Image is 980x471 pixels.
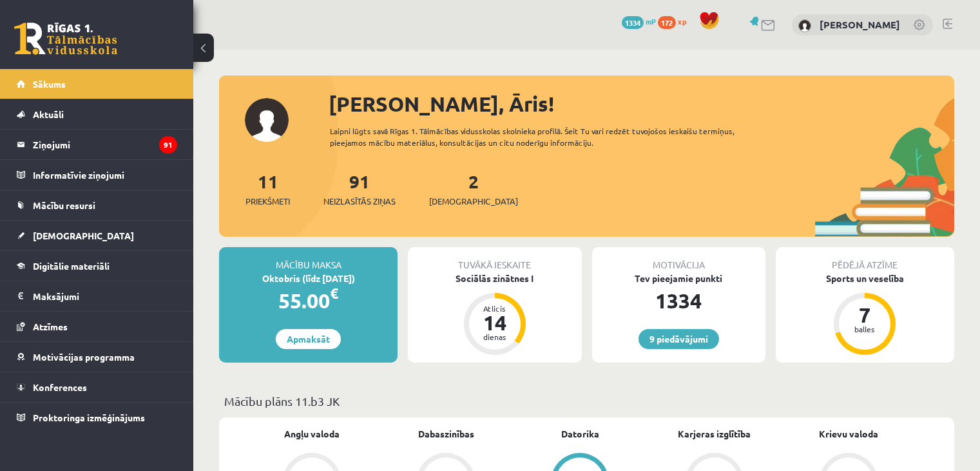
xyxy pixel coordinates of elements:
p: Mācību plāns 11.b3 JK [224,392,949,410]
div: Mācību maksa [219,247,398,272]
div: Tuvākā ieskaite [408,247,581,272]
a: Angļu valoda [284,427,340,441]
a: Mācību resursi [17,190,177,220]
span: Proktoringa izmēģinājums [33,412,145,423]
a: Aktuāli [17,99,177,129]
div: dienas [476,333,514,341]
span: mP [646,16,656,26]
i: 91 [159,136,177,154]
a: Dabaszinības [418,427,474,441]
span: Aktuāli [33,108,64,120]
span: Priekšmeti [245,195,290,208]
span: Sākums [33,78,66,90]
div: Atlicis [476,305,514,312]
a: Rīgas 1. Tālmācības vidusskola [14,23,117,55]
a: Informatīvie ziņojumi [17,160,177,190]
a: Datorika [561,427,599,441]
img: Āris Voronovs [798,19,811,32]
div: Pēdējā atzīme [776,247,954,272]
span: [DEMOGRAPHIC_DATA] [33,230,134,241]
span: 1334 [622,16,644,29]
div: 1334 [592,285,765,316]
div: Oktobris (līdz [DATE]) [219,272,398,285]
div: 55.00 [219,285,398,316]
a: Digitālie materiāli [17,251,177,281]
div: Laipni lūgts savā Rīgas 1. Tālmācības vidusskolas skolnieka profilā. Šeit Tu vari redzēt tuvojošo... [330,125,771,148]
span: Atzīmes [33,321,68,332]
div: 14 [476,312,514,333]
a: Sociālās zinātnes I Atlicis 14 dienas [408,272,581,357]
a: Proktoringa izmēģinājums [17,403,177,432]
a: Konferences [17,372,177,402]
div: Tev pieejamie punkti [592,272,765,285]
span: xp [678,16,686,26]
a: Ziņojumi91 [17,130,177,159]
a: Sports un veselība 7 balles [776,272,954,357]
a: 1334 mP [622,16,656,26]
legend: Informatīvie ziņojumi [33,160,177,190]
span: Konferences [33,381,87,393]
a: Motivācijas programma [17,342,177,372]
div: Motivācija [592,247,765,272]
a: 91Neizlasītās ziņas [323,170,396,208]
legend: Ziņojumi [33,130,177,159]
a: 9 piedāvājumi [639,329,719,349]
div: Sports un veselība [776,272,954,285]
a: Krievu valoda [819,427,878,441]
a: 172 xp [658,16,693,26]
a: Apmaksāt [276,329,341,349]
legend: Maksājumi [33,281,177,311]
span: Mācību resursi [33,199,95,211]
a: 11Priekšmeti [245,170,290,208]
a: Maksājumi [17,281,177,311]
div: Sociālās zinātnes I [408,272,581,285]
span: 172 [658,16,676,29]
div: balles [845,325,884,333]
span: Motivācijas programma [33,351,135,363]
a: [PERSON_NAME] [820,18,900,31]
a: 2[DEMOGRAPHIC_DATA] [429,170,518,208]
span: € [330,284,338,303]
a: Atzīmes [17,312,177,341]
span: Digitālie materiāli [33,260,110,272]
span: Neizlasītās ziņas [323,195,396,208]
div: 7 [845,305,884,325]
div: [PERSON_NAME], Āris! [329,88,954,119]
a: [DEMOGRAPHIC_DATA] [17,221,177,250]
span: [DEMOGRAPHIC_DATA] [429,195,518,208]
a: Karjeras izglītība [678,427,751,441]
a: Sākums [17,69,177,99]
